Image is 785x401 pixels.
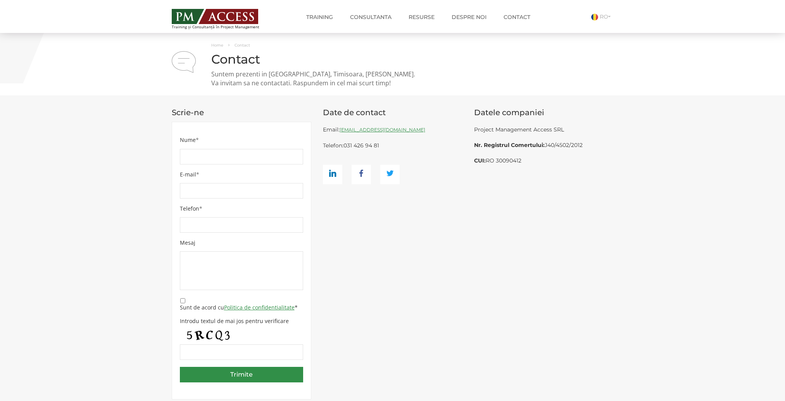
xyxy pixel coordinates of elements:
input: Trimite [180,367,303,382]
a: Training [300,9,339,25]
p: Date de contact [323,107,462,118]
b: CUI: [474,157,486,164]
b: Nr. Registrul Comertului: [474,142,545,149]
a: Contact [498,9,536,25]
div: Email: Telefon: [323,122,462,184]
label: Nume [180,137,199,143]
p: Datele companiei [474,107,614,118]
p: Suntem prezenti in [GEOGRAPHIC_DATA], Timisoara, [PERSON_NAME]. Va invitam sa ne contactati. Rasp... [172,70,614,88]
img: Romana [591,14,598,21]
a: Despre noi [446,9,492,25]
label: Telefon [180,205,202,212]
label: Mesaj [180,239,195,246]
h1: Contact [172,52,614,66]
label: Introdu textul de mai jos pentru verificare [180,318,289,325]
span: Training și Consultanță în Project Management [172,25,274,29]
span: Contact [235,43,250,48]
a: [EMAIL_ADDRESS][DOMAIN_NAME] [340,127,425,133]
img: contact.png [172,51,196,73]
a: Consultanta [344,9,397,25]
label: Sunt de acord cu * [180,303,298,311]
a: Politica de confidentialitate [224,304,295,311]
label: E-mail [180,171,199,178]
a: RO [591,13,614,20]
a: Resurse [403,9,440,25]
a: Home [211,43,223,48]
img: PM ACCESS - Echipa traineri si consultanti certificati PMP: Narciss Popescu, Mihai Olaru, Monica ... [172,9,258,24]
a: 031 426 94 81 [343,142,379,149]
a: Training și Consultanță în Project Management [172,7,274,29]
div: Project Management Access SRL J40/4502/2012 RO 30090412 [474,122,614,168]
p: Scrie-ne [172,107,311,118]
